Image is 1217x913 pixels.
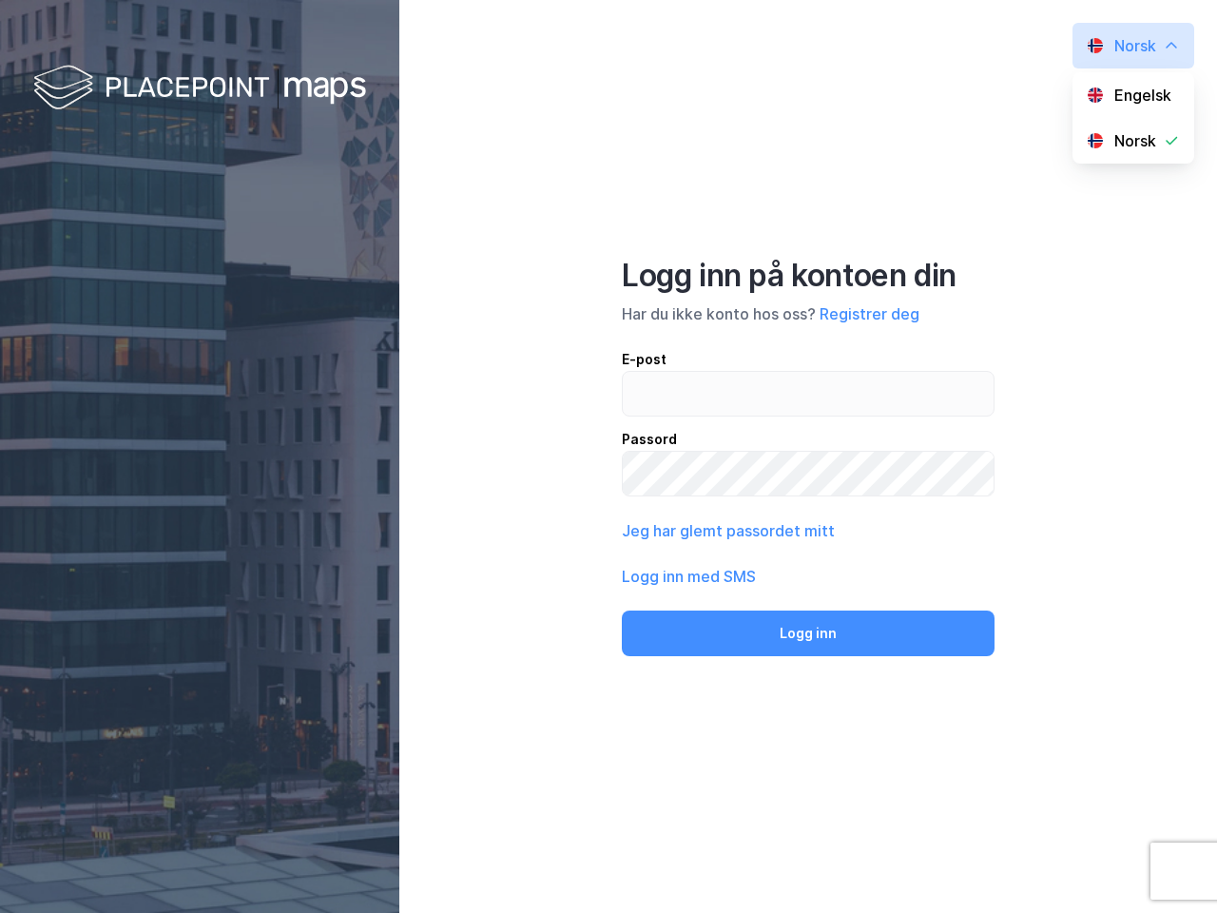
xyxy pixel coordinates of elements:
[33,61,366,117] img: logo-white.f07954bde2210d2a523dddb988cd2aa7.svg
[622,565,756,588] button: Logg inn med SMS
[622,519,835,542] button: Jeg har glemt passordet mitt
[1114,34,1156,57] div: Norsk
[622,348,995,371] div: E-post
[1114,84,1171,107] div: Engelsk
[622,428,995,451] div: Passord
[622,611,995,656] button: Logg inn
[820,302,919,325] button: Registrer deg
[622,302,995,325] div: Har du ikke konto hos oss?
[622,257,995,295] div: Logg inn på kontoen din
[1122,822,1217,913] iframe: Chat Widget
[1114,129,1156,152] div: Norsk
